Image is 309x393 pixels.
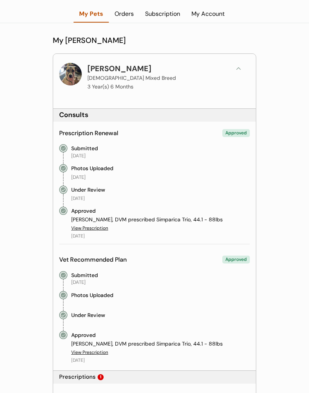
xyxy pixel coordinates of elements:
div: Prescriptions [59,373,96,381]
div: [PERSON_NAME], DVM prescribed Simparica Trio, 44.1 - 88lbs [71,340,250,348]
div: Approved [222,256,250,264]
div: [DATE] [71,152,86,159]
p: 3 Year(s) 6 Months [87,84,133,89]
div: [DATE] [71,195,85,202]
div: [PERSON_NAME] [87,63,151,74]
div: Subscription [139,10,186,18]
div: My Pets [73,10,109,18]
div: Photos Uploaded [71,164,113,172]
div: [DEMOGRAPHIC_DATA] Mixed Breed [87,74,176,82]
div: [DATE] [71,233,85,239]
div: Under Review [71,311,105,319]
div: Approved [71,207,96,215]
div: View Prescription [71,349,108,356]
div: Approved [222,129,250,137]
div: Approved [71,331,96,339]
div: [DATE] [71,174,86,181]
div: View Prescription [71,225,108,232]
div: [DATE] [71,357,85,364]
div: 1 [100,375,101,379]
div: [DATE] [71,279,86,286]
div: Submitted [71,271,98,279]
div: Submitted [71,144,98,152]
div: Vet Recommended Plan [59,256,127,264]
div: My Account [186,10,230,18]
div: My [PERSON_NAME] [53,35,256,46]
div: Photos Uploaded [71,291,113,299]
div: [PERSON_NAME], DVM prescribed Simparica Trio, 44.1 - 88lbs [71,216,250,224]
div: Orders [109,10,139,18]
div: Prescription Renewal [59,129,118,137]
div: Under Review [71,186,105,194]
div: Consults [59,110,88,120]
